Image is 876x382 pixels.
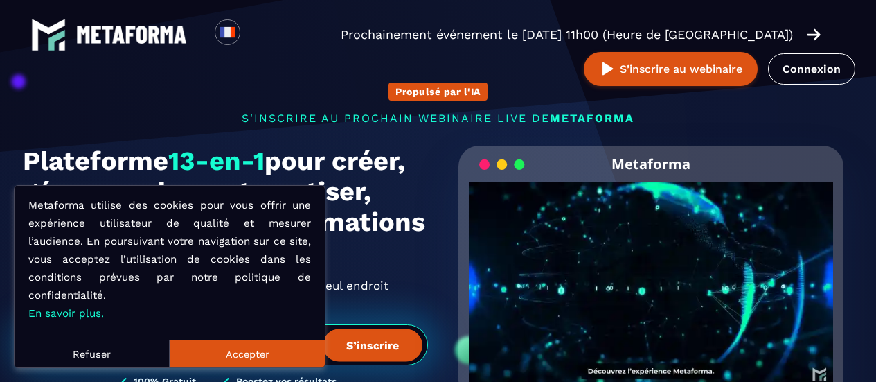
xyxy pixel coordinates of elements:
p: Metaforma utilise des cookies pour vous offrir une expérience utilisateur de qualité et mesurer l... [28,196,311,322]
button: S’inscrire [323,329,422,361]
img: fr [219,24,236,41]
a: Connexion [768,53,855,85]
div: Search for option [240,19,274,50]
a: En savoir plus. [28,307,104,320]
input: Search for option [252,26,262,43]
img: logo [76,26,187,44]
h2: Metaforma [611,146,690,182]
button: Accepter [170,340,325,367]
p: Prochainement événement le [DATE] 11h00 (Heure de [GEOGRAPHIC_DATA]) [341,25,793,44]
img: play [599,60,616,78]
img: arrow-right [807,27,821,42]
img: logo [31,17,66,52]
span: 13-en-1 [168,146,265,176]
p: s'inscrire au prochain webinaire live de [23,112,854,125]
h1: Plateforme pour créer, gérer, vendre, automatiser, scaler vos services, formations et coachings. [23,146,428,268]
button: Refuser [15,340,170,367]
video: Your browser does not support the video tag. [469,182,834,365]
span: METAFORMA [550,112,634,125]
button: S’inscrire au webinaire [584,52,758,86]
img: loading [479,158,525,171]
